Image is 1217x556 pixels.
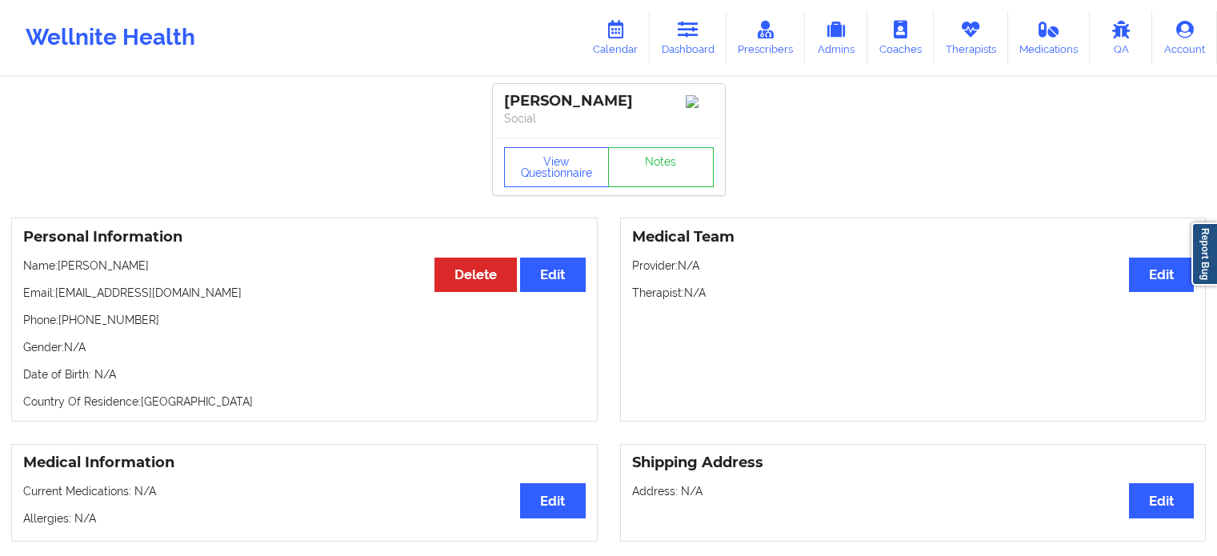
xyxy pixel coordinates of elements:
[23,366,586,382] p: Date of Birth: N/A
[1129,258,1194,292] button: Edit
[520,483,585,518] button: Edit
[504,147,610,187] button: View Questionnaire
[23,339,586,355] p: Gender: N/A
[581,11,650,64] a: Calendar
[520,258,585,292] button: Edit
[650,11,727,64] a: Dashboard
[1008,11,1091,64] a: Medications
[23,312,586,328] p: Phone: [PHONE_NUMBER]
[632,285,1195,301] p: Therapist: N/A
[686,95,714,108] img: Image%2Fplaceholer-image.png
[434,258,517,292] button: Delete
[867,11,934,64] a: Coaches
[1152,11,1217,64] a: Account
[1090,11,1152,64] a: QA
[632,454,1195,472] h3: Shipping Address
[23,483,586,499] p: Current Medications: N/A
[934,11,1008,64] a: Therapists
[23,510,586,526] p: Allergies: N/A
[1129,483,1194,518] button: Edit
[504,110,714,126] p: Social
[632,258,1195,274] p: Provider: N/A
[632,483,1195,499] p: Address: N/A
[23,228,586,246] h3: Personal Information
[805,11,867,64] a: Admins
[727,11,806,64] a: Prescribers
[608,147,714,187] a: Notes
[23,454,586,472] h3: Medical Information
[504,92,714,110] div: [PERSON_NAME]
[23,394,586,410] p: Country Of Residence: [GEOGRAPHIC_DATA]
[23,258,586,274] p: Name: [PERSON_NAME]
[23,285,586,301] p: Email: [EMAIL_ADDRESS][DOMAIN_NAME]
[1191,222,1217,286] a: Report Bug
[632,228,1195,246] h3: Medical Team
